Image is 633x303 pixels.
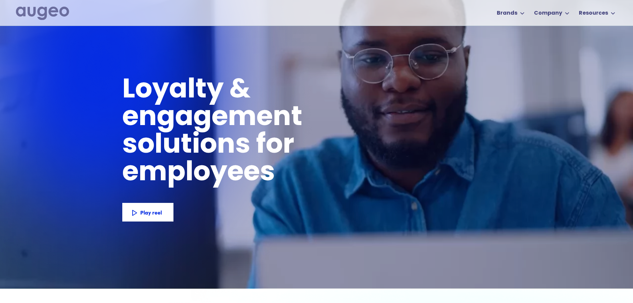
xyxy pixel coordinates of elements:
div: Brands [497,9,517,17]
h1: Loyalty & engagement solutions for [122,77,409,160]
img: Augeo's full logo in white. [16,7,69,20]
a: home [16,7,69,21]
a: Play reel [122,203,173,222]
div: Company [534,9,562,17]
h1: employees [122,160,287,187]
div: Resources [579,9,608,17]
